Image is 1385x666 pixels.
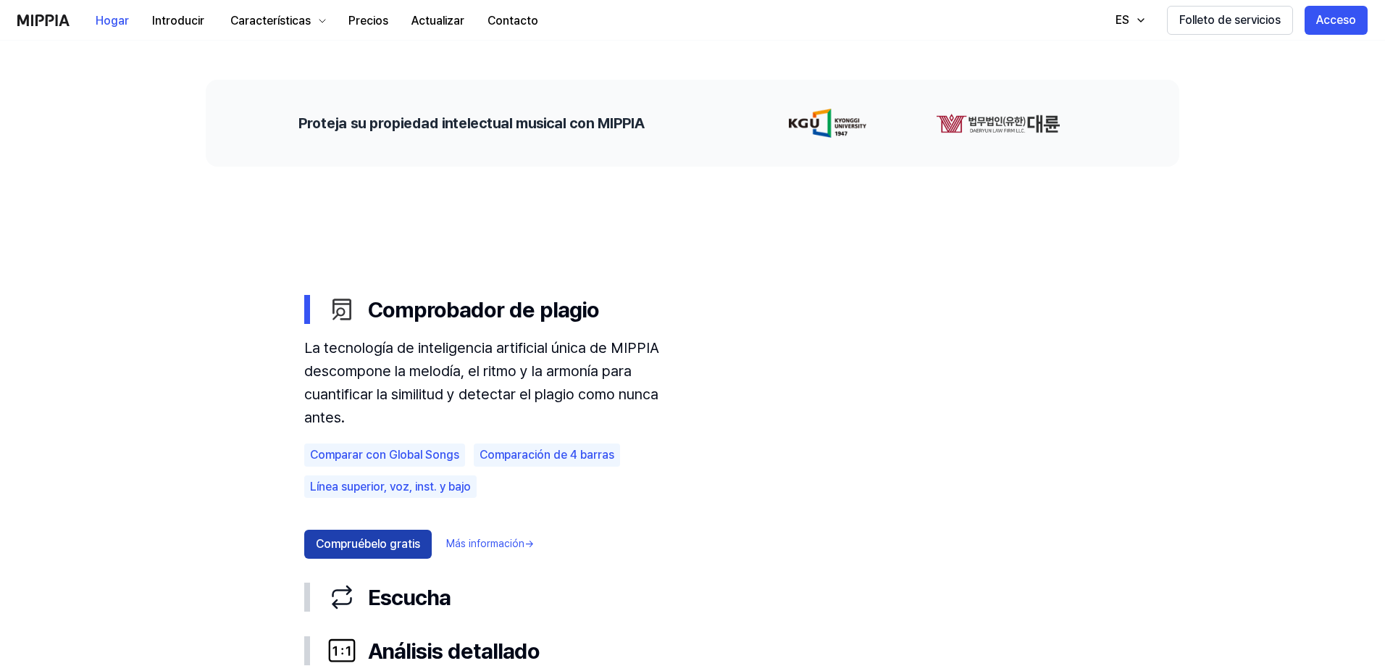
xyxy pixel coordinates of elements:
font: Comprobador de plagio [368,296,599,322]
button: Hogar [84,7,141,36]
button: ES [1101,6,1155,35]
font: Escucha [368,584,451,610]
font: Línea superior, voz, inst. y bajo [310,480,471,494]
font: Actualizar [411,14,464,28]
font: Compruébelo gratis [316,537,420,551]
font: → [524,538,534,549]
button: Introducir [141,7,216,36]
button: Características [216,7,337,36]
img: logotipo de socio 0 [789,109,866,138]
button: Escucha [304,570,1081,624]
font: Precios [348,14,388,28]
font: Comparar con Global Songs [310,448,459,462]
a: Más información→ [446,537,534,551]
font: Proteja su propiedad intelectual musical con MIPPIA [298,115,644,132]
button: Precios [337,7,400,36]
font: ES [1116,13,1129,27]
button: Folleto de servicios [1167,6,1293,35]
button: Actualizar [400,7,476,36]
button: Contacto [476,7,550,36]
font: Hogar [96,14,129,28]
button: Comprobador de plagio [304,283,1081,336]
div: Comprobador de plagio [304,336,1081,570]
button: Acceso [1305,6,1368,35]
font: Más información [446,538,524,549]
font: Acceso [1316,13,1356,27]
font: Características [230,14,311,28]
img: logotipo de socio 1 [936,109,1060,138]
font: Análisis detallado [368,638,540,664]
button: Compruébelo gratis [304,530,432,559]
img: logo [17,14,70,26]
font: Contacto [488,14,538,28]
a: Hogar [84,1,141,41]
font: Introducir [152,14,204,28]
font: La tecnología de inteligencia artificial única de MIPPIA descompone la melodía, el ritmo y la arm... [304,339,659,426]
a: Actualizar [400,1,476,41]
font: Folleto de servicios [1179,13,1281,27]
font: Comparación de 4 barras [480,448,614,462]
